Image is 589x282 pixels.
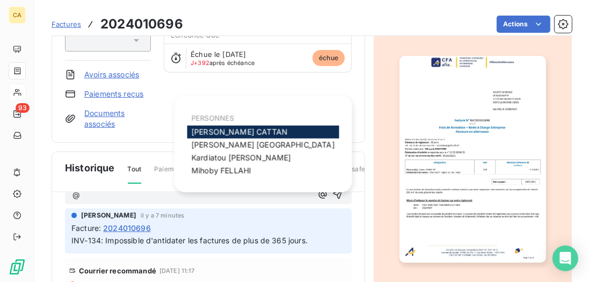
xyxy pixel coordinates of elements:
[16,103,30,113] span: 93
[159,267,195,274] span: [DATE] 11:17
[312,50,345,66] span: échue
[192,140,335,149] span: [PERSON_NAME] [GEOGRAPHIC_DATA]
[154,164,187,183] span: Paiements
[100,15,183,34] h3: 2024010696
[9,6,26,24] div: CA
[191,59,209,67] span: J+392
[84,69,139,80] a: Avoirs associés
[9,258,26,276] img: Logo LeanPay
[191,60,254,66] span: après échéance
[72,190,80,199] span: @
[84,89,143,99] a: Paiements reçus
[52,20,81,28] span: Factures
[52,19,81,30] a: Factures
[71,222,101,234] span: Facture :
[192,153,291,162] span: Kardiatou [PERSON_NAME]
[65,161,115,175] span: Historique
[399,56,546,263] img: invoice_thumbnail
[141,212,184,219] span: il y a 7 minutes
[192,166,251,175] span: Mihoby FELLAHI
[497,16,550,33] button: Actions
[81,211,136,220] span: [PERSON_NAME]
[128,164,142,184] span: Tout
[84,108,151,129] a: Documents associés
[79,266,156,275] span: Courrier recommandé
[192,114,234,122] span: PERSONNES
[191,50,246,59] span: Échue le [DATE]
[192,127,288,136] span: [PERSON_NAME] CATTAN
[552,245,578,271] div: Open Intercom Messenger
[71,236,308,245] span: INV-134: Impossible d'antidater les factures de plus de 365 jours.
[103,222,151,234] span: 2024010696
